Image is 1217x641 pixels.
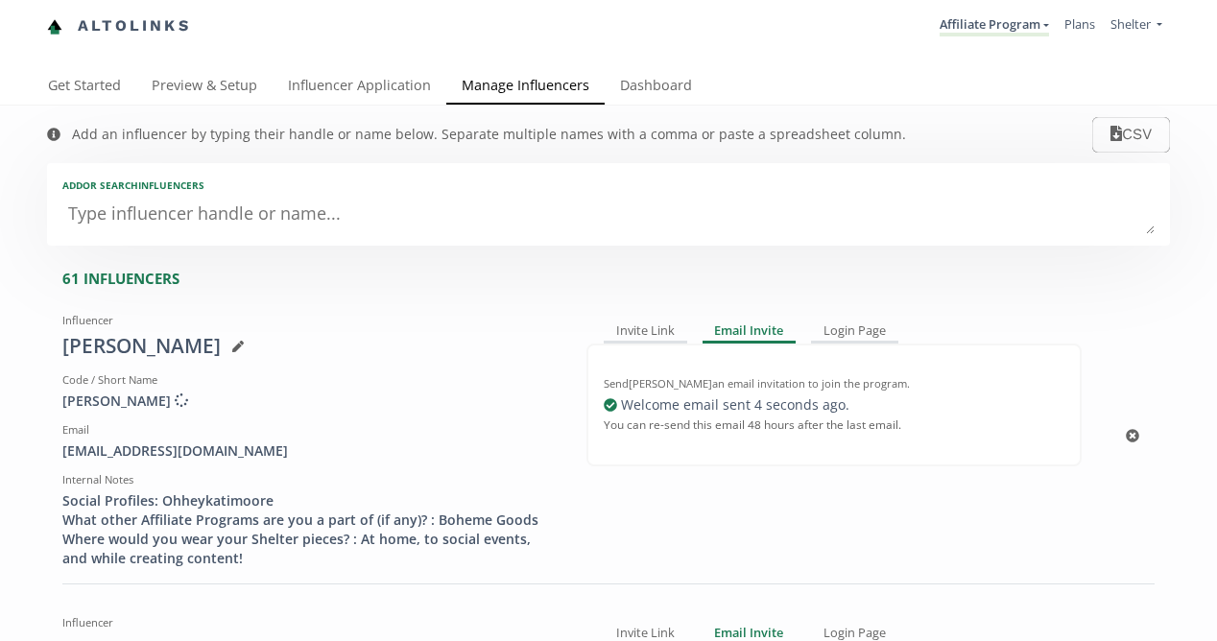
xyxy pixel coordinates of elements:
a: Dashboard [605,68,707,107]
div: Welcome email sent 4 seconds ago . [604,395,1064,415]
div: Code / Short Name [62,372,558,388]
a: Affiliate Program [940,15,1049,36]
div: Influencer [62,313,558,328]
div: [PERSON_NAME] [62,332,558,361]
a: Shelter [1110,15,1162,37]
div: Internal Notes [62,472,558,487]
a: Influencer Application [273,68,446,107]
div: 61 INFLUENCERS [62,269,1170,289]
div: Add or search INFLUENCERS [62,178,1155,192]
span: [PERSON_NAME] [62,392,188,410]
a: Get Started [33,68,136,107]
div: Email [62,422,558,438]
small: You can re-send this email 48 hours after the last email. [604,409,901,439]
img: favicon-32x32.png [47,19,62,35]
a: Plans [1064,15,1095,33]
span: Shelter [1110,15,1151,33]
button: CSV [1092,117,1170,153]
div: Send [PERSON_NAME] an email invitation to join the program. [604,376,1064,392]
div: Email Invite [703,320,797,344]
div: Invite Link [604,320,687,344]
div: Login Page [811,320,898,344]
a: Preview & Setup [136,68,273,107]
div: Add an influencer by typing their handle or name below. Separate multiple names with a comma or p... [72,125,906,144]
div: [EMAIL_ADDRESS][DOMAIN_NAME] [62,441,558,461]
a: Altolinks [47,11,191,42]
div: Social Profiles: Ohheykatimoore What other Affiliate Programs are you a part of (if any)? : Bohem... [62,491,558,568]
div: Influencer [62,615,558,630]
a: Manage Influencers [446,68,605,107]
